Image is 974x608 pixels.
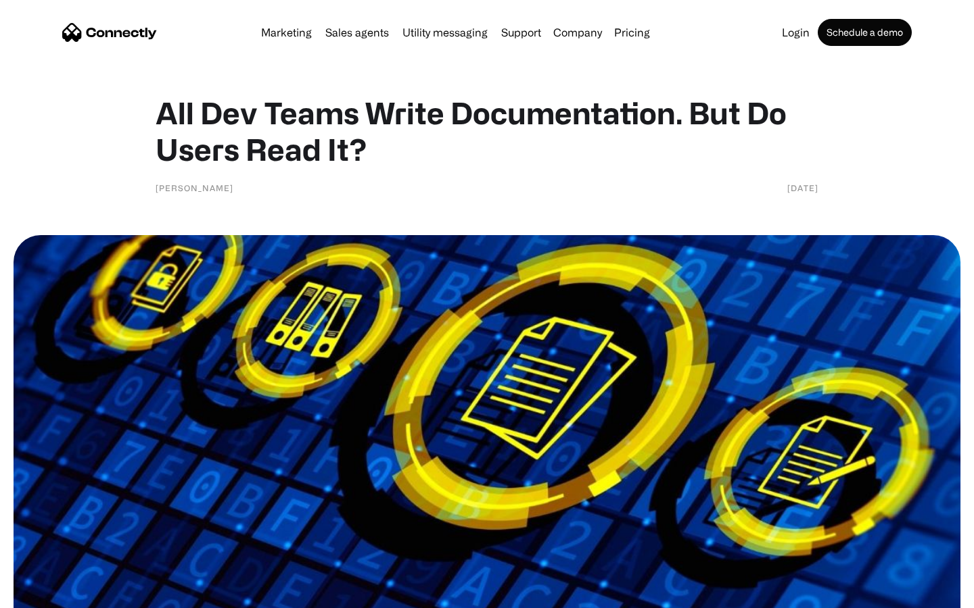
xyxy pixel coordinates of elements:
[14,584,81,603] aside: Language selected: English
[320,27,394,38] a: Sales agents
[609,27,655,38] a: Pricing
[256,27,317,38] a: Marketing
[553,23,602,42] div: Company
[156,95,818,168] h1: All Dev Teams Write Documentation. But Do Users Read It?
[27,584,81,603] ul: Language list
[818,19,912,46] a: Schedule a demo
[156,181,233,195] div: [PERSON_NAME]
[776,27,815,38] a: Login
[397,27,493,38] a: Utility messaging
[496,27,547,38] a: Support
[787,181,818,195] div: [DATE]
